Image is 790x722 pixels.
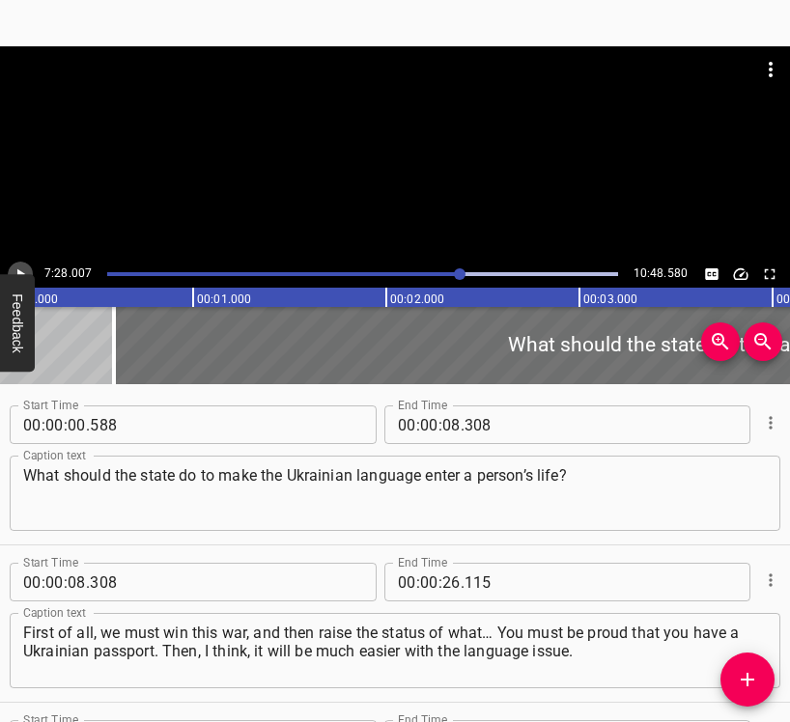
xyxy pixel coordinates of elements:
button: Zoom Out [744,322,782,361]
button: Change Playback Speed [728,262,753,287]
input: 00 [23,563,42,601]
input: 00 [45,405,64,444]
span: . [86,563,90,601]
button: Add Cue [720,653,775,707]
span: . [461,563,465,601]
input: 308 [465,405,641,444]
button: Toggle fullscreen [757,262,782,287]
span: : [64,405,68,444]
span: : [42,563,45,601]
textarea: What should the state do to make the Ukrainian language enter a person’s life? [23,466,767,521]
input: 00 [68,405,86,444]
span: 10:48.580 [634,266,688,280]
input: 00 [420,405,438,444]
input: 00 [23,405,42,444]
button: Cue Options [758,568,783,593]
text: 00:02.000 [390,292,444,306]
input: 00 [398,563,416,601]
text: 00:01.000 [197,292,251,306]
input: 08 [68,563,86,601]
span: : [438,563,442,601]
button: Play/Pause [8,262,33,287]
input: 588 [90,405,267,444]
input: 308 [90,563,267,601]
span: . [86,405,90,444]
div: Cue Options [758,555,780,605]
button: Toggle captions [699,262,724,287]
button: Zoom In [701,322,740,361]
span: : [438,405,442,444]
span: : [416,405,420,444]
span: : [42,405,45,444]
span: . [461,405,465,444]
input: 00 [398,405,416,444]
span: 7:28.007 [44,266,92,280]
text: 00:03.000 [583,292,637,306]
input: 26 [442,563,461,601]
input: 115 [465,563,641,601]
input: 00 [45,563,64,601]
textarea: First of all, we must win this war, and then raise the status of what… You must be proud that you... [23,624,767,679]
div: Cue Options [758,398,780,448]
input: 00 [420,563,438,601]
button: Cue Options [758,410,783,435]
div: Play progress [107,272,617,276]
span: : [64,563,68,601]
input: 08 [442,405,461,444]
span: : [416,563,420,601]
